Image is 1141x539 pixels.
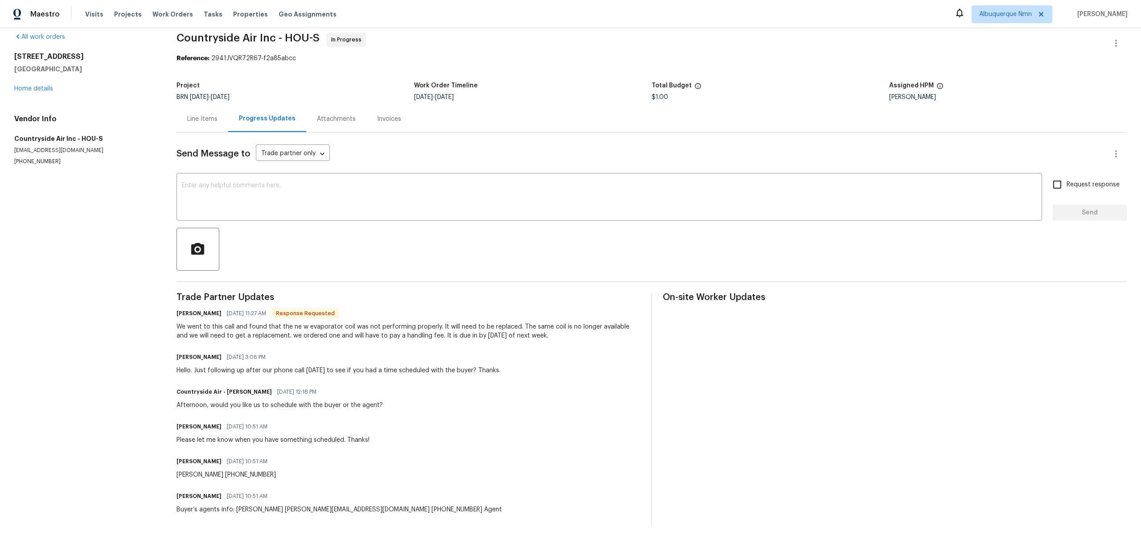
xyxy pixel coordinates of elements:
p: [EMAIL_ADDRESS][DOMAIN_NAME] [14,147,155,154]
span: Properties [233,10,268,19]
div: [PERSON_NAME] [889,94,1127,100]
div: Progress Updates [239,114,296,123]
div: [PERSON_NAME] [PHONE_NUMBER] [176,470,276,479]
h6: [PERSON_NAME] [176,492,222,501]
span: Countryside Air Inc - HOU-S [176,33,320,43]
span: The total cost of line items that have been proposed by Opendoor. This sum includes line items th... [694,82,702,94]
span: Maestro [30,10,60,19]
span: [DATE] 10:51 AM [227,492,267,501]
span: [PERSON_NAME] [1074,10,1128,19]
h6: Countryside Air - [PERSON_NAME] [176,387,272,396]
h5: Countryside Air Inc - HOU-S [14,134,155,143]
span: $1.00 [652,94,668,100]
h5: [GEOGRAPHIC_DATA] [14,65,155,74]
div: 2941JVQR72R67-f2a85abcc [176,54,1127,63]
span: Albuquerque Nmn [979,10,1032,19]
span: Response Requested [272,309,338,318]
h6: [PERSON_NAME] [176,353,222,362]
div: Hello. Just following up after our phone call [DATE] to see if you had a time scheduled with the ... [176,366,501,375]
span: Visits [85,10,103,19]
span: [DATE] 12:18 PM [277,387,316,396]
div: Line Items [187,115,218,123]
div: Buyer’s agents info: [PERSON_NAME] [PERSON_NAME][EMAIL_ADDRESS][DOMAIN_NAME] [PHONE_NUMBER] Agent [176,505,502,514]
span: [DATE] 11:27 AM [227,309,266,318]
span: [DATE] [211,94,230,100]
h5: Work Order Timeline [414,82,478,89]
span: Geo Assignments [279,10,337,19]
span: Request response [1067,180,1120,189]
h6: [PERSON_NAME] [176,422,222,431]
h5: Assigned HPM [889,82,934,89]
span: [DATE] [435,94,454,100]
div: Attachments [317,115,356,123]
div: Please let me know when you have something scheduled. Thanks! [176,436,369,444]
span: - [414,94,454,100]
span: In Progress [331,35,365,44]
span: Work Orders [152,10,193,19]
span: - [190,94,230,100]
span: [DATE] [190,94,209,100]
p: [PHONE_NUMBER] [14,158,155,165]
b: Reference: [176,55,209,62]
h5: Project [176,82,200,89]
h6: [PERSON_NAME] [176,457,222,466]
span: Tasks [204,11,222,17]
h5: Total Budget [652,82,692,89]
h4: Vendor Info [14,115,155,123]
div: Afternoon, would you like us to schedule with the buyer or the agent? [176,401,383,410]
h6: [PERSON_NAME] [176,309,222,318]
span: Trade Partner Updates [176,293,640,302]
span: [DATE] [414,94,433,100]
div: Trade partner only [256,147,330,161]
span: [DATE] 10:51 AM [227,422,267,431]
div: We went to this call and found that the ne w evaporator coil was not performing properly. It will... [176,322,640,340]
h2: [STREET_ADDRESS] [14,52,155,61]
span: On-site Worker Updates [663,293,1127,302]
span: [DATE] 3:06 PM [227,353,266,362]
span: Projects [114,10,142,19]
a: Home details [14,86,53,92]
span: Send Message to [176,149,250,158]
span: [DATE] 10:51 AM [227,457,267,466]
span: The hpm assigned to this work order. [936,82,944,94]
div: Invoices [377,115,401,123]
span: BRN [176,94,230,100]
a: All work orders [14,34,65,40]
